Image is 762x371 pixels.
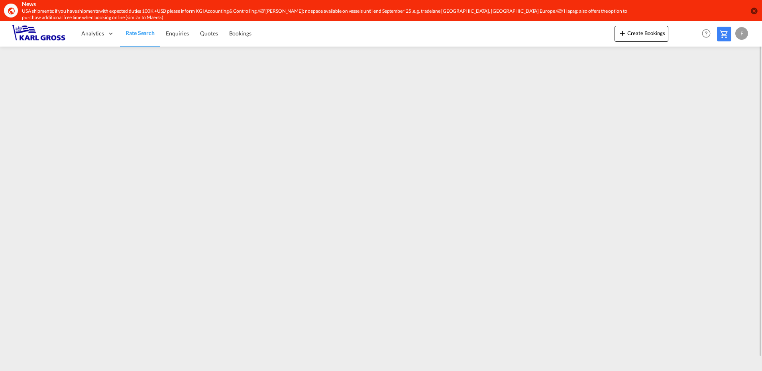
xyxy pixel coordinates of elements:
[166,30,189,37] span: Enquiries
[120,21,160,47] a: Rate Search
[224,21,257,47] a: Bookings
[229,30,251,37] span: Bookings
[699,27,717,41] div: Help
[22,8,645,21] div: USA shipments: if you have shipments with expected duties 100K +USD please inform KGI Accounting ...
[200,30,218,37] span: Quotes
[76,21,120,47] div: Analytics
[7,7,15,15] md-icon: icon-earth
[160,21,194,47] a: Enquiries
[615,26,668,42] button: icon-plus 400-fgCreate Bookings
[126,29,155,36] span: Rate Search
[735,27,748,40] div: F
[81,29,104,37] span: Analytics
[699,27,713,40] span: Help
[194,21,223,47] a: Quotes
[12,25,66,43] img: 3269c73066d711f095e541db4db89301.png
[750,7,758,15] button: icon-close-circle
[618,28,627,38] md-icon: icon-plus 400-fg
